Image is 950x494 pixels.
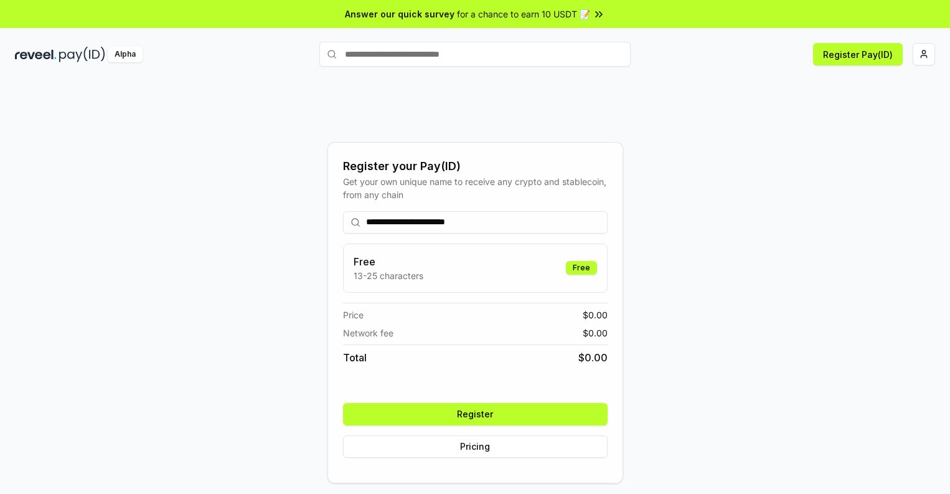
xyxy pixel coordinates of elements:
[583,308,608,321] span: $ 0.00
[108,47,143,62] div: Alpha
[343,308,364,321] span: Price
[457,7,590,21] span: for a chance to earn 10 USDT 📝
[813,43,903,65] button: Register Pay(ID)
[354,254,423,269] h3: Free
[343,403,608,425] button: Register
[566,261,597,275] div: Free
[15,47,57,62] img: reveel_dark
[345,7,454,21] span: Answer our quick survey
[343,158,608,175] div: Register your Pay(ID)
[343,326,393,340] span: Network fee
[583,326,608,340] span: $ 0.00
[343,350,367,365] span: Total
[354,269,423,282] p: 13-25 characters
[578,350,608,365] span: $ 0.00
[343,175,608,201] div: Get your own unique name to receive any crypto and stablecoin, from any chain
[59,47,105,62] img: pay_id
[343,435,608,458] button: Pricing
